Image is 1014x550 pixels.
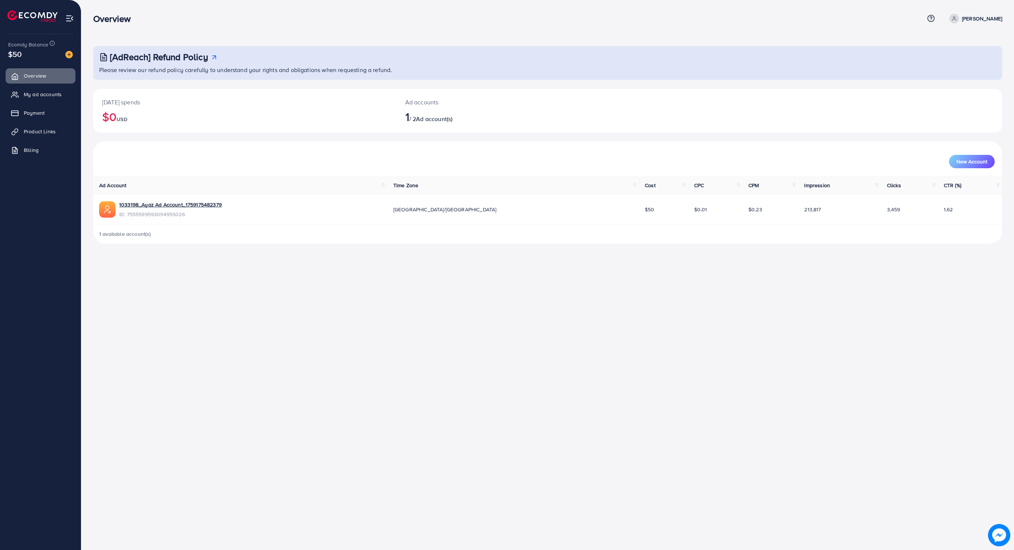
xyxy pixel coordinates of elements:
a: 1033198_Ayaz Ad Account_1759175482379 [119,201,222,208]
span: Clicks [887,182,901,189]
h3: [AdReach] Refund Policy [110,52,208,62]
h3: Overview [93,13,137,24]
span: Product Links [24,128,56,135]
p: [PERSON_NAME] [962,14,1002,23]
h2: / 2 [405,110,615,124]
span: CTR (%) [944,182,961,189]
span: $0.23 [748,206,762,213]
button: New Account [949,155,995,168]
span: Billing [24,146,39,154]
a: Billing [6,143,75,157]
span: CPM [748,182,759,189]
a: [PERSON_NAME] [946,14,1002,23]
span: Ad account(s) [416,115,452,123]
span: USD [117,115,127,123]
span: [GEOGRAPHIC_DATA]/[GEOGRAPHIC_DATA] [393,206,497,213]
img: image [65,51,73,58]
span: Time Zone [393,182,418,189]
span: 1.62 [944,206,953,213]
span: ID: 7555599593094955026 [119,211,222,218]
span: My ad accounts [24,91,62,98]
a: Overview [6,68,75,83]
span: CPC [694,182,704,189]
a: Payment [6,105,75,120]
span: $0.01 [694,206,707,213]
span: $50 [8,49,22,59]
a: My ad accounts [6,87,75,102]
img: ic-ads-acc.e4c84228.svg [99,201,116,218]
p: Please review our refund policy carefully to understand your rights and obligations when requesti... [99,65,998,74]
a: Product Links [6,124,75,139]
span: New Account [956,159,987,164]
p: Ad accounts [405,98,615,107]
img: logo [7,10,58,22]
span: Cost [645,182,656,189]
span: $50 [645,206,654,213]
span: Payment [24,109,45,117]
p: [DATE] spends [102,98,387,107]
span: Ad Account [99,182,127,189]
span: 1 available account(s) [99,230,151,238]
span: 1 [405,108,409,125]
h2: $0 [102,110,387,124]
img: menu [65,14,74,23]
span: 213,817 [804,206,821,213]
span: Impression [804,182,830,189]
span: Overview [24,72,46,79]
img: image [988,524,1010,546]
span: 3,459 [887,206,900,213]
span: Ecomdy Balance [8,41,48,48]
